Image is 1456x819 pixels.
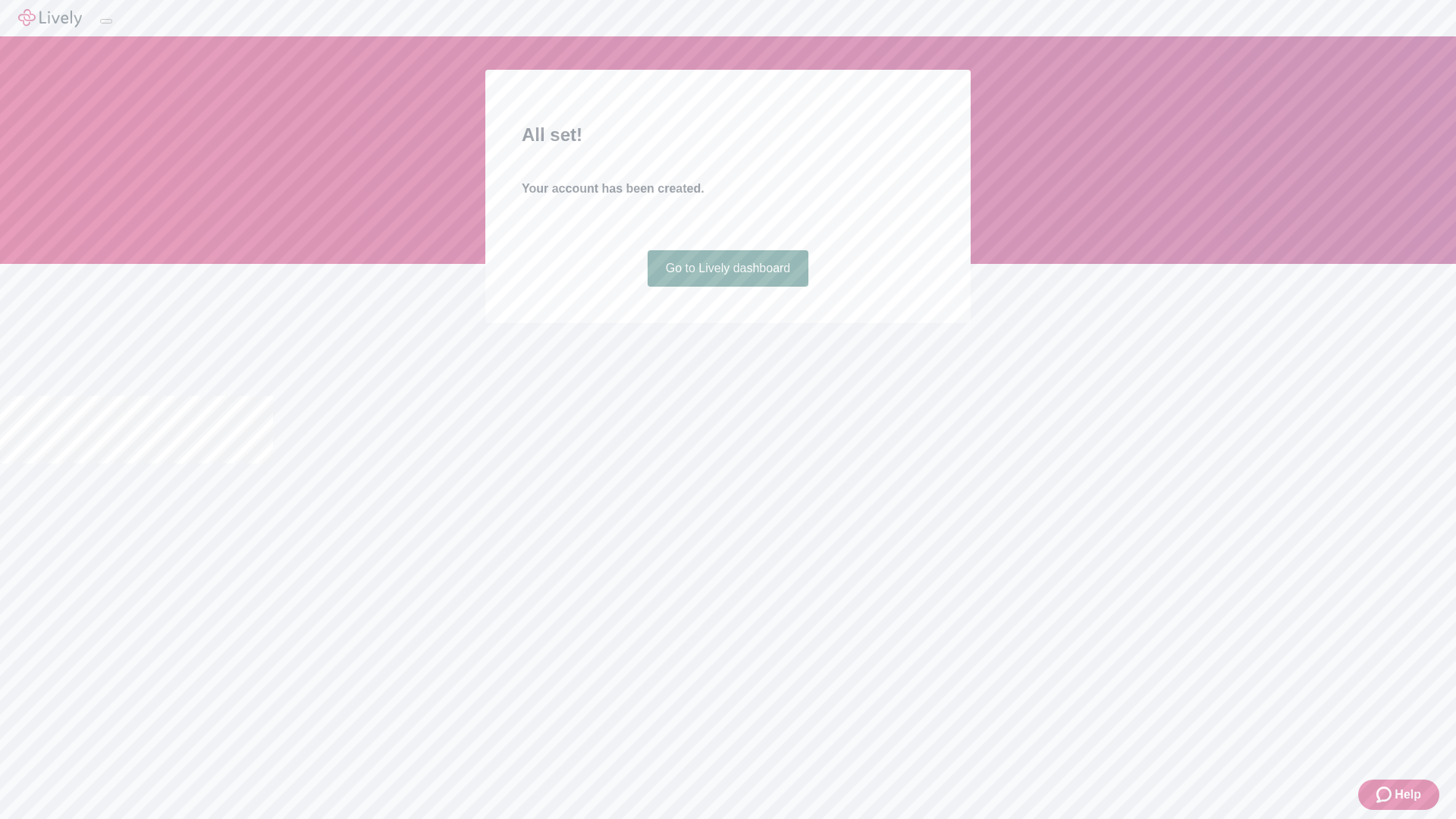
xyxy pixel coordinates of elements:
[1358,780,1439,810] button: Zendesk support iconHelp
[522,121,934,149] h2: All set!
[1376,786,1395,804] svg: Zendesk support icon
[1395,786,1421,804] span: Help
[522,180,934,198] h4: Your account has been created.
[648,250,809,287] a: Go to Lively dashboard
[18,9,82,27] img: Lively
[100,19,112,24] button: Log out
